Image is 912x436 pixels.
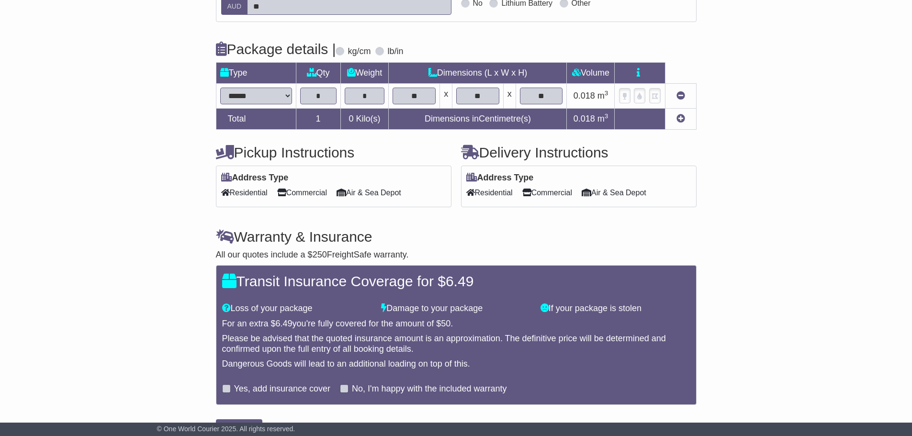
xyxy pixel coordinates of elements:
[389,62,567,83] td: Dimensions (L x W x H)
[597,114,608,123] span: m
[216,108,296,129] td: Total
[216,145,451,160] h4: Pickup Instructions
[446,273,473,289] span: 6.49
[676,91,685,101] a: Remove this item
[567,62,615,83] td: Volume
[340,62,389,83] td: Weight
[349,114,353,123] span: 0
[221,173,289,183] label: Address Type
[676,114,685,123] a: Add new item
[222,334,690,354] div: Please be advised that the quoted insurance amount is an approximation. The definitive price will...
[222,319,690,329] div: For an extra $ you're fully covered for the amount of $ .
[157,425,295,433] span: © One World Courier 2025. All rights reserved.
[222,359,690,369] div: Dangerous Goods will lead to an additional loading on top of this.
[216,41,336,57] h4: Package details |
[441,319,450,328] span: 50
[582,185,646,200] span: Air & Sea Depot
[605,112,608,120] sup: 3
[466,173,534,183] label: Address Type
[466,185,513,200] span: Residential
[217,303,377,314] div: Loss of your package
[234,384,330,394] label: Yes, add insurance cover
[221,185,268,200] span: Residential
[376,303,536,314] div: Damage to your package
[340,108,389,129] td: Kilo(s)
[296,108,340,129] td: 1
[574,114,595,123] span: 0.018
[313,250,327,259] span: 250
[536,303,695,314] div: If your package is stolen
[522,185,572,200] span: Commercial
[216,62,296,83] td: Type
[276,319,293,328] span: 6.49
[216,229,697,245] h4: Warranty & Insurance
[503,83,516,108] td: x
[387,46,403,57] label: lb/in
[605,89,608,97] sup: 3
[216,250,697,260] div: All our quotes include a $ FreightSafe warranty.
[277,185,327,200] span: Commercial
[574,91,595,101] span: 0.018
[216,419,263,436] button: Get Quotes
[440,83,452,108] td: x
[352,384,507,394] label: No, I'm happy with the included warranty
[389,108,567,129] td: Dimensions in Centimetre(s)
[461,145,697,160] h4: Delivery Instructions
[348,46,371,57] label: kg/cm
[222,273,690,289] h4: Transit Insurance Coverage for $
[337,185,401,200] span: Air & Sea Depot
[597,91,608,101] span: m
[296,62,340,83] td: Qty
